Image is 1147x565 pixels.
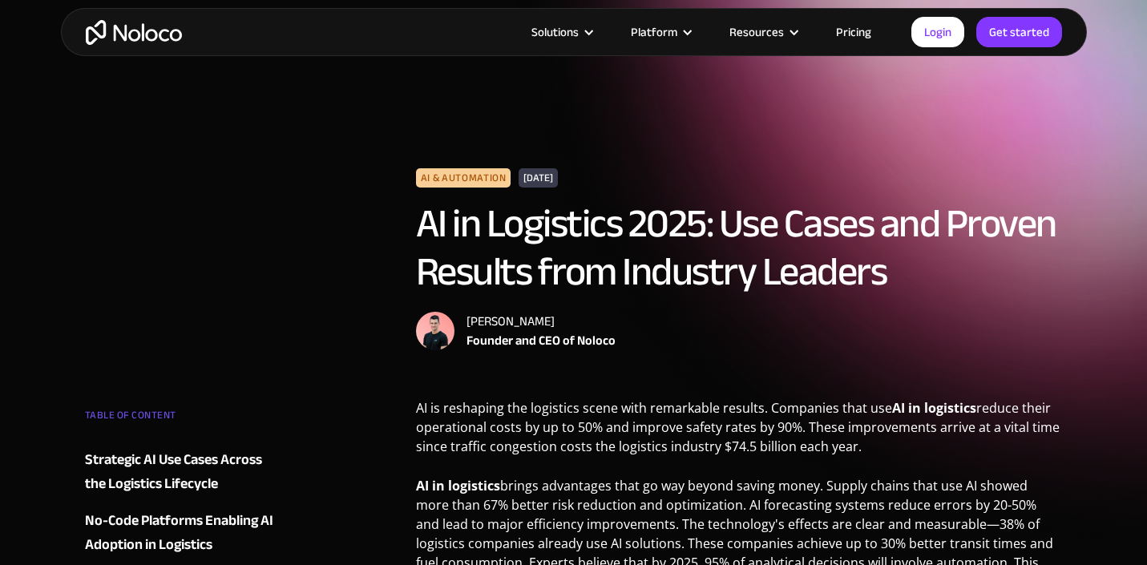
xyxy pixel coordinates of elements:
[892,399,976,417] strong: AI in logistics
[85,509,279,557] a: No-Code Platforms Enabling AI Adoption in Logistics
[729,22,784,42] div: Resources
[519,168,558,188] div: [DATE]
[631,22,677,42] div: Platform
[466,312,616,331] div: [PERSON_NAME]
[816,22,891,42] a: Pricing
[911,17,964,47] a: Login
[466,331,616,350] div: Founder and CEO of Noloco
[611,22,709,42] div: Platform
[416,398,1063,468] p: AI is reshaping the logistics scene with remarkable results. Companies that use reduce their oper...
[85,403,279,435] div: TABLE OF CONTENT
[976,17,1062,47] a: Get started
[416,477,500,494] strong: AI in logistics
[709,22,816,42] div: Resources
[531,22,579,42] div: Solutions
[86,20,182,45] a: home
[416,168,511,188] div: AI & Automation
[85,448,279,496] a: Strategic AI Use Cases Across the Logistics Lifecycle
[511,22,611,42] div: Solutions
[416,200,1063,296] h1: AI in Logistics 2025: Use Cases and Proven Results from Industry Leaders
